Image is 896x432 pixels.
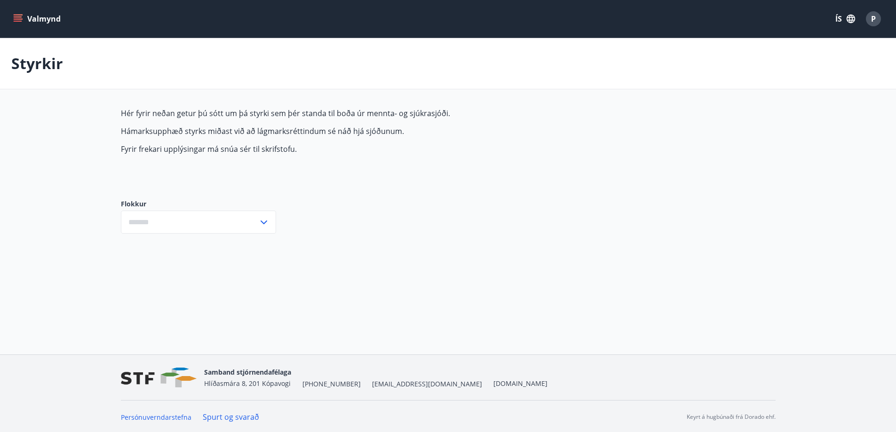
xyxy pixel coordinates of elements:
[121,126,565,136] p: Hámarksupphæð styrks miðast við að lágmarksréttindum sé náð hjá sjóðunum.
[121,413,191,422] a: Persónuverndarstefna
[11,53,63,74] p: Styrkir
[862,8,885,30] button: P
[204,379,291,388] span: Hlíðasmára 8, 201 Kópavogi
[121,144,565,154] p: Fyrir frekari upplýsingar má snúa sér til skrifstofu.
[372,379,482,389] span: [EMAIL_ADDRESS][DOMAIN_NAME]
[121,199,276,209] label: Flokkur
[871,14,876,24] span: P
[204,368,291,377] span: Samband stjórnendafélaga
[302,379,361,389] span: [PHONE_NUMBER]
[493,379,547,388] a: [DOMAIN_NAME]
[687,413,776,421] p: Keyrt á hugbúnaði frá Dorado ehf.
[121,108,565,118] p: Hér fyrir neðan getur þú sótt um þá styrki sem þér standa til boða úr mennta- og sjúkrasjóði.
[830,10,860,27] button: ÍS
[203,412,259,422] a: Spurt og svarað
[11,10,64,27] button: menu
[121,368,197,388] img: vjCaq2fThgY3EUYqSgpjEiBg6WP39ov69hlhuPVN.png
